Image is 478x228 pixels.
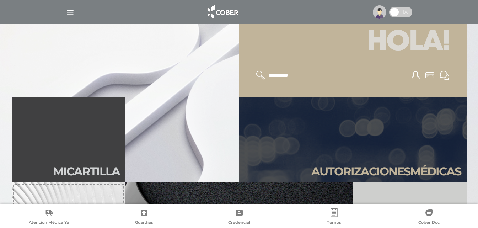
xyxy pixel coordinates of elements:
a: Atención Médica Ya [1,208,96,227]
span: Atención Médica Ya [29,220,69,226]
span: Credencial [228,220,250,226]
a: Guardias [96,208,191,227]
span: Cober Doc [418,220,440,226]
a: Turnos [286,208,381,227]
h1: Hola! [248,22,458,62]
h2: Mi car tilla [53,165,120,178]
img: profile-placeholder.svg [373,5,386,19]
a: Credencial [192,208,286,227]
span: Turnos [327,220,341,226]
span: Guardias [135,220,153,226]
a: Autorizacionesmédicas [239,97,467,182]
img: logo_cober_home-white.png [204,4,241,21]
a: Micartilla [12,97,125,182]
img: Cober_menu-lines-white.svg [66,8,75,17]
a: Cober Doc [382,208,477,227]
h2: Autori zaciones médicas [311,165,461,178]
